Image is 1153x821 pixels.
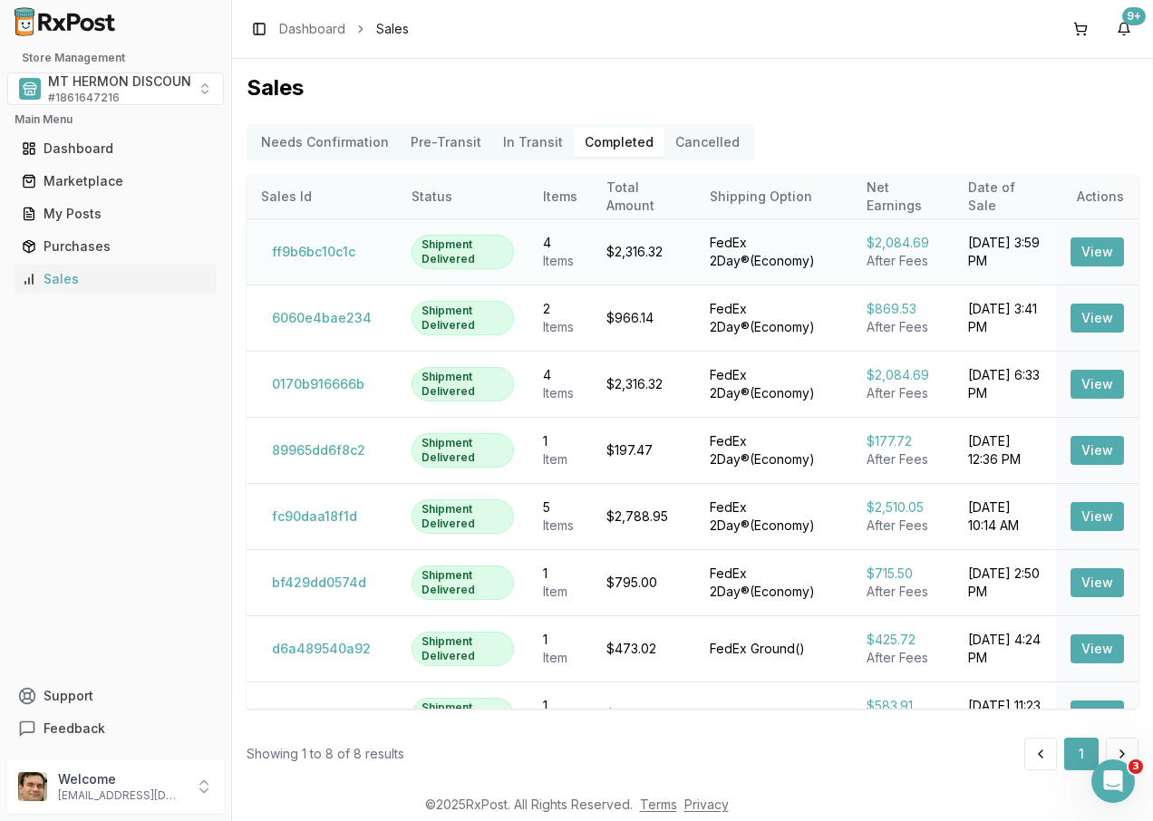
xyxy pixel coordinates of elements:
button: View [1071,370,1124,399]
div: $583.91 [867,697,939,715]
div: Shipment Delivered [412,632,514,666]
button: View [1071,304,1124,333]
div: $2,084.69 [867,366,939,384]
div: Shipment Delivered [412,367,514,401]
div: Item s [543,318,577,336]
span: MT HERMON DISCOUNT PHARMACY [48,72,275,91]
button: My Posts [7,199,224,228]
div: $2,788.95 [606,507,681,526]
a: Marketplace [15,165,217,198]
div: [DATE] 12:36 PM [968,432,1042,468]
th: Items [528,175,592,218]
div: 2 [543,300,577,318]
div: 5 [543,498,577,517]
img: User avatar [18,772,47,801]
button: View [1071,700,1124,729]
iframe: Intercom live chat [1091,759,1135,803]
div: Dashboard [22,140,209,158]
div: After Fees [867,649,939,667]
div: Item [543,450,577,468]
div: My Posts [22,205,209,223]
div: After Fees [867,384,939,402]
button: Cancelled [664,128,751,157]
button: View [1071,568,1124,597]
div: $2,316.32 [606,243,681,261]
div: [DATE] 11:23 AM [968,697,1042,733]
button: Needs Confirmation [250,128,400,157]
div: 4 [543,234,577,252]
div: $197.47 [606,441,681,459]
div: After Fees [867,318,939,336]
div: Marketplace [22,172,209,190]
button: Support [7,680,224,712]
div: Shipment Delivered [412,301,514,335]
button: Select a view [7,72,224,105]
div: $869.53 [867,300,939,318]
span: 3 [1129,759,1143,774]
span: # 1861647216 [48,91,120,105]
div: 1 [543,565,577,583]
a: Dashboard [279,20,345,38]
div: Item s [543,517,577,535]
div: FedEx 2Day® ( Economy ) [710,432,838,468]
div: Item s [543,384,577,402]
button: 1 [1064,738,1099,770]
div: Sales [22,270,209,288]
button: View [1071,634,1124,663]
img: RxPost Logo [7,7,123,36]
th: Sales Id [247,175,397,218]
div: Shipment Delivered [412,499,514,534]
a: Dashboard [15,132,217,165]
div: Item [543,649,577,667]
span: Feedback [44,720,105,738]
a: Terms [640,797,677,812]
p: Welcome [58,770,184,788]
div: $425.72 [867,631,939,649]
button: Sales [7,265,224,294]
div: Shipment Delivered [412,433,514,468]
div: $648.79 [606,706,681,724]
div: Showing 1 to 8 of 8 results [247,745,404,763]
div: After Fees [867,517,939,535]
div: FedEx 2Day® ( Economy ) [710,234,838,270]
div: Shipment Delivered [412,235,514,269]
a: Purchases [15,230,217,263]
a: Privacy [684,797,729,812]
th: Net Earnings [852,175,954,218]
button: 89965dd6f8c2 [261,436,376,465]
div: [DATE] 6:33 PM [968,366,1042,402]
div: $715.50 [867,565,939,583]
h2: Store Management [7,51,224,65]
button: In Transit [492,128,574,157]
div: Item s [543,252,577,270]
div: 1 [543,697,577,715]
a: Sales [15,263,217,295]
button: Feedback [7,712,224,745]
button: 0170b916666b [261,370,375,399]
div: 9+ [1122,7,1146,25]
button: View [1071,502,1124,531]
div: [DATE] 10:14 AM [968,498,1042,535]
div: $177.72 [867,432,939,450]
button: Purchases [7,232,224,261]
div: $966.14 [606,309,681,327]
th: Date of Sale [954,175,1056,218]
div: $2,084.69 [867,234,939,252]
div: After Fees [867,252,939,270]
p: [EMAIL_ADDRESS][DOMAIN_NAME] [58,788,184,803]
button: 91a794cc1d74 [261,700,374,729]
th: Total Amount [592,175,695,218]
div: $2,510.05 [867,498,939,517]
div: FedEx Ground ( ) [710,706,838,724]
div: $795.00 [606,574,681,592]
div: After Fees [867,583,939,601]
th: Actions [1056,175,1138,218]
div: [DATE] 2:50 PM [968,565,1042,601]
div: $2,316.32 [606,375,681,393]
nav: breadcrumb [279,20,409,38]
button: Completed [574,128,664,157]
button: Marketplace [7,167,224,196]
div: FedEx 2Day® ( Economy ) [710,300,838,336]
div: After Fees [867,450,939,468]
button: Pre-Transit [400,128,492,157]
